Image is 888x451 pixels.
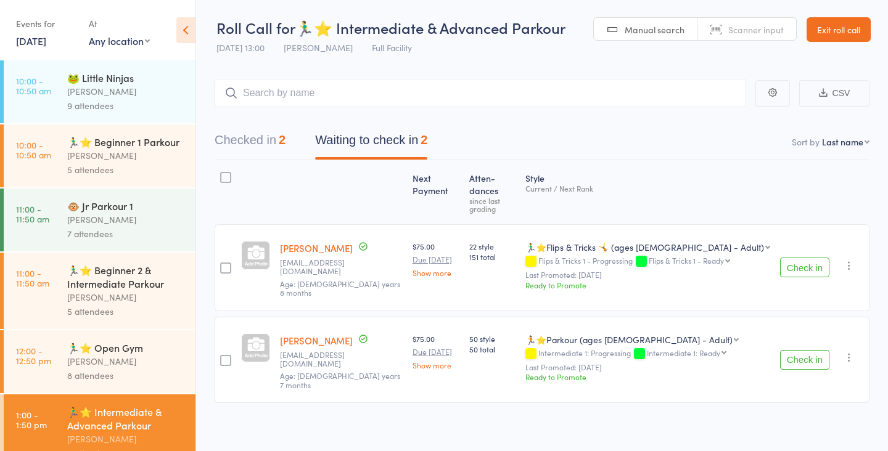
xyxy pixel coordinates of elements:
input: Search by name [215,79,746,107]
span: 50 total [469,344,516,354]
div: [PERSON_NAME] [67,290,185,304]
button: Checked in2 [215,127,286,160]
span: Scanner input [728,23,784,36]
span: 50 style [469,333,516,344]
div: [PERSON_NAME] [67,432,185,446]
div: 9 attendees [67,99,185,113]
a: [DATE] [16,34,46,47]
span: Age: [DEMOGRAPHIC_DATA] years 8 months [280,278,400,298]
a: 10:00 -10:50 am🏃‍♂️⭐ Beginner 1 Parkour[PERSON_NAME]5 attendees [4,124,195,187]
div: $75.00 [413,333,460,369]
a: 12:00 -12:50 pm🏃‍♂️⭐ Open Gym[PERSON_NAME]8 attendees [4,330,195,393]
a: 10:00 -10:50 am🐸 Little Ninjas[PERSON_NAME]9 attendees [4,60,195,123]
div: Last name [822,136,863,148]
div: 2 [279,133,286,147]
div: 🐸 Little Ninjas [67,71,185,84]
a: Show more [413,269,460,277]
small: Due [DATE] [413,347,460,356]
span: Age: [DEMOGRAPHIC_DATA] years 7 months [280,370,400,389]
a: [PERSON_NAME] [280,334,353,347]
div: [PERSON_NAME] [67,148,185,163]
div: Ready to Promote [525,372,770,382]
a: Exit roll call [807,17,871,42]
button: Waiting to check in2 [315,127,427,160]
div: 🐵 Jr Parkour 1 [67,199,185,213]
a: [PERSON_NAME] [280,242,353,254]
span: [PERSON_NAME] [284,41,353,54]
small: melreid1110@gmail.com [280,258,403,276]
span: [DATE] 13:00 [216,41,265,54]
div: since last grading [469,197,516,213]
div: [PERSON_NAME] [67,213,185,227]
time: 1:00 - 1:50 pm [16,410,47,429]
div: 🏃‍♂️⭐ Intermediate & Advanced Parkour [67,405,185,432]
span: 22 style [469,241,516,251]
div: $75.00 [413,241,460,277]
div: 🏃⭐Parkour (ages [DEMOGRAPHIC_DATA] - Adult) [525,333,733,346]
time: 12:00 - 12:50 pm [16,346,51,365]
div: 🏃‍♂️⭐Flips & Tricks 🤸 (ages [DEMOGRAPHIC_DATA] - Adult) [525,241,764,253]
span: Roll Call for [216,17,295,38]
div: Style [520,166,775,219]
small: Due [DATE] [413,255,460,264]
time: 10:00 - 10:50 am [16,76,51,95]
div: Intermediate 1: Ready [647,349,720,357]
a: 11:00 -11:50 am🏃‍♂️⭐ Beginner 2 & Intermediate Parkour[PERSON_NAME]5 attendees [4,253,195,329]
button: Check in [780,350,829,370]
div: [PERSON_NAME] [67,84,185,99]
div: Any location [89,34,150,47]
small: jenneyd@gmail.com [280,351,403,368]
span: Manual search [625,23,684,36]
span: 151 total [469,251,516,262]
label: Sort by [792,136,820,148]
button: Check in [780,258,829,277]
time: 10:00 - 10:50 am [16,140,51,160]
div: 2 [421,133,427,147]
div: Ready to Promote [525,280,770,290]
div: 8 attendees [67,368,185,383]
small: Last Promoted: [DATE] [525,270,770,279]
time: 11:00 - 11:50 am [16,268,49,288]
div: 5 attendees [67,163,185,177]
a: 11:00 -11:50 am🐵 Jr Parkour 1[PERSON_NAME]7 attendees [4,189,195,251]
div: Flips & Tricks 1 - Progressing [525,256,770,267]
div: 🏃‍♂️⭐ Beginner 1 Parkour [67,135,185,148]
div: 🏃‍♂️⭐ Open Gym [67,341,185,354]
div: Events for [16,14,76,34]
div: At [89,14,150,34]
a: Show more [413,361,460,369]
div: Flips & Tricks 1 - Ready [649,256,724,264]
span: 🏃‍♂️⭐ Intermediate & Advanced Parkour [295,17,565,38]
time: 11:00 - 11:50 am [16,204,49,224]
div: Atten­dances [464,166,520,219]
div: 🏃‍♂️⭐ Beginner 2 & Intermediate Parkour [67,263,185,290]
div: Current / Next Rank [525,184,770,192]
div: Intermediate 1: Progressing [525,349,770,359]
button: CSV [799,80,869,107]
div: Next Payment [408,166,465,219]
div: [PERSON_NAME] [67,354,185,368]
small: Last Promoted: [DATE] [525,363,770,372]
div: 5 attendees [67,304,185,319]
span: Full Facility [372,41,412,54]
div: 7 attendees [67,227,185,241]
